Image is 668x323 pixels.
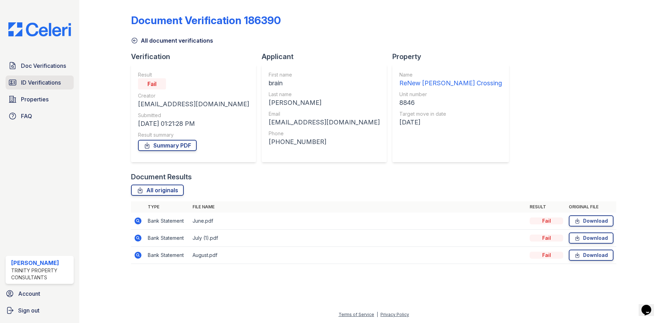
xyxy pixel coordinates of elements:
[269,117,380,127] div: [EMAIL_ADDRESS][DOMAIN_NAME]
[3,303,77,317] a: Sign out
[131,52,262,62] div: Verification
[138,99,249,109] div: [EMAIL_ADDRESS][DOMAIN_NAME]
[269,98,380,108] div: [PERSON_NAME]
[399,71,502,88] a: Name ReNew [PERSON_NAME] Crossing
[269,110,380,117] div: Email
[138,131,249,138] div: Result summary
[138,78,166,89] div: Fail
[145,213,190,230] td: Bank Statement
[6,76,74,89] a: ID Verifications
[21,62,66,70] span: Doc Verifications
[18,289,40,298] span: Account
[392,52,515,62] div: Property
[145,201,190,213] th: Type
[377,312,378,317] div: |
[380,312,409,317] a: Privacy Policy
[262,52,392,62] div: Applicant
[131,36,213,45] a: All document verifications
[399,117,502,127] div: [DATE]
[6,109,74,123] a: FAQ
[138,71,249,78] div: Result
[269,91,380,98] div: Last name
[145,230,190,247] td: Bank Statement
[527,201,566,213] th: Result
[6,92,74,106] a: Properties
[131,172,192,182] div: Document Results
[11,259,71,267] div: [PERSON_NAME]
[269,137,380,147] div: [PHONE_NUMBER]
[339,312,374,317] a: Terms of Service
[11,267,71,281] div: Trinity Property Consultants
[131,14,281,27] div: Document Verification 186390
[138,140,197,151] a: Summary PDF
[18,306,39,315] span: Sign out
[569,250,613,261] a: Download
[21,112,32,120] span: FAQ
[138,112,249,119] div: Submitted
[639,295,661,316] iframe: chat widget
[6,59,74,73] a: Doc Verifications
[566,201,616,213] th: Original file
[569,215,613,227] a: Download
[399,98,502,108] div: 8846
[145,247,190,264] td: Bank Statement
[569,232,613,244] a: Download
[269,130,380,137] div: Phone
[269,78,380,88] div: brain
[530,235,563,242] div: Fail
[3,22,77,36] img: CE_Logo_Blue-a8612792a0a2168367f1c8372b55b34899dd931a85d93a1a3d3e32e68fde9ad4.png
[190,201,527,213] th: File name
[269,71,380,78] div: First name
[399,110,502,117] div: Target move in date
[131,185,184,196] a: All originals
[399,91,502,98] div: Unit number
[530,252,563,259] div: Fail
[399,78,502,88] div: ReNew [PERSON_NAME] Crossing
[21,78,61,87] span: ID Verifications
[21,95,49,103] span: Properties
[530,217,563,224] div: Fail
[190,213,527,230] td: June.pdf
[190,230,527,247] td: July (1).pdf
[138,119,249,129] div: [DATE] 01:21:28 PM
[138,92,249,99] div: Creator
[190,247,527,264] td: August.pdf
[3,287,77,301] a: Account
[399,71,502,78] div: Name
